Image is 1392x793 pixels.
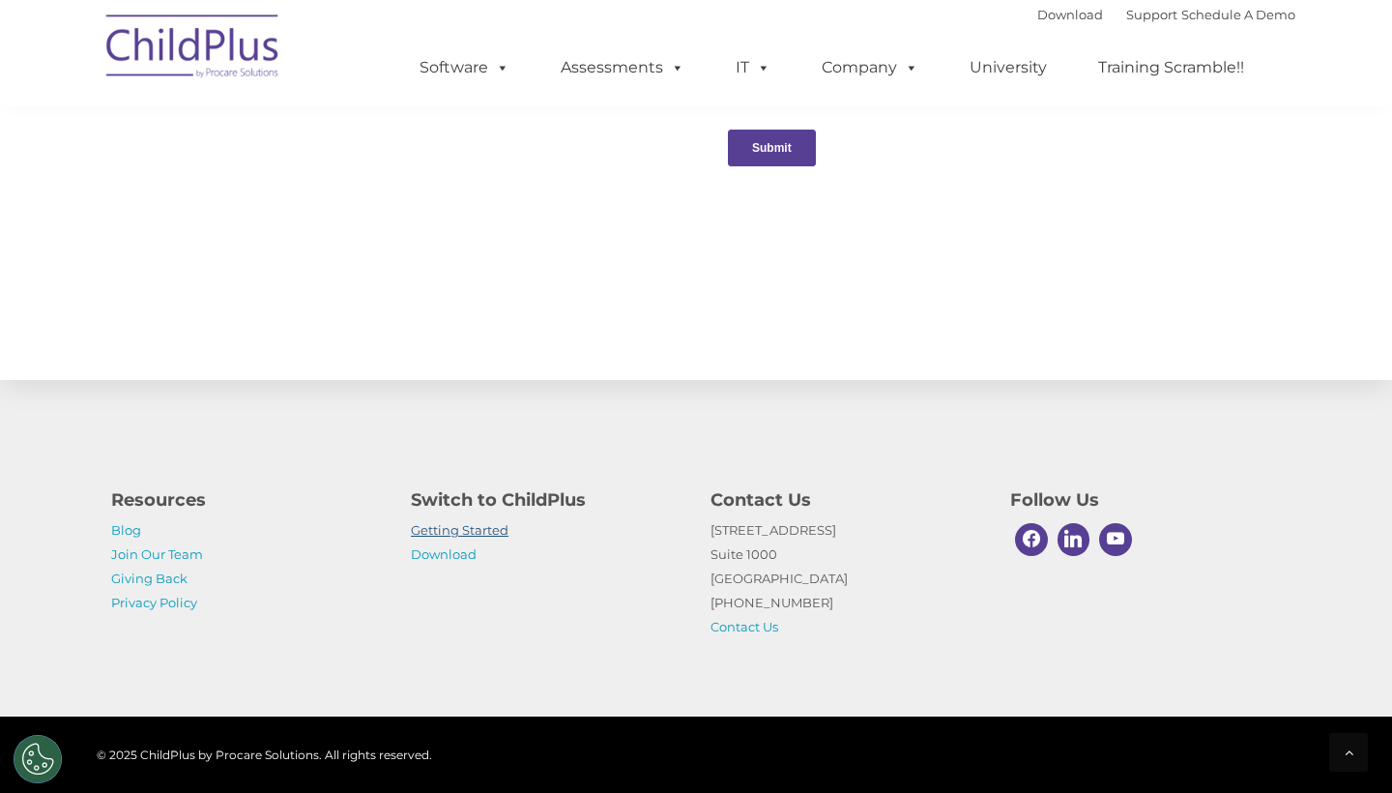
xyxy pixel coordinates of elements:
a: Support [1126,7,1177,22]
h4: Resources [111,486,382,514]
a: Linkedin [1053,518,1095,561]
span: © 2025 ChildPlus by Procare Solutions. All rights reserved. [97,748,432,762]
a: Youtube [1094,518,1137,561]
a: Download [1037,7,1103,22]
a: Training Scramble!! [1079,48,1263,87]
a: Facebook [1010,518,1053,561]
p: [STREET_ADDRESS] Suite 1000 [GEOGRAPHIC_DATA] [PHONE_NUMBER] [710,518,981,639]
a: Download [411,546,477,562]
img: ChildPlus by Procare Solutions [97,1,290,98]
a: IT [716,48,790,87]
font: | [1037,7,1295,22]
a: Giving Back [111,571,188,586]
a: Software [400,48,529,87]
a: Getting Started [411,522,508,538]
a: Schedule A Demo [1181,7,1295,22]
a: Assessments [541,48,704,87]
h4: Follow Us [1010,486,1281,514]
a: Join Our Team [111,546,203,562]
span: Phone number [269,207,351,221]
a: University [950,48,1066,87]
span: Last name [269,128,328,142]
button: Cookies Settings [14,735,62,783]
a: Blog [111,522,141,538]
a: Privacy Policy [111,595,197,610]
a: Contact Us [710,619,778,634]
h4: Contact Us [710,486,981,514]
a: Company [802,48,938,87]
h4: Switch to ChildPlus [411,486,681,514]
